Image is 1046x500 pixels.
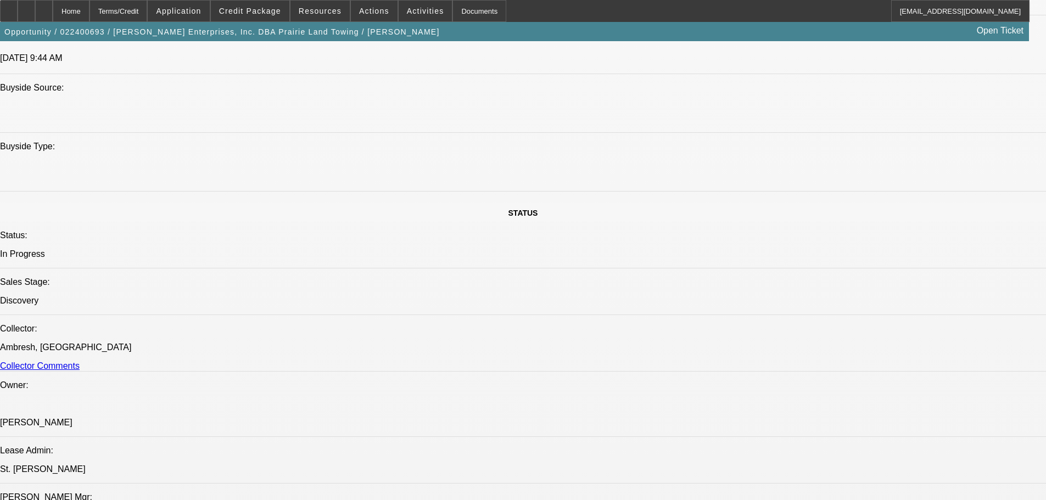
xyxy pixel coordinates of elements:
span: Credit Package [219,7,281,15]
span: Actions [359,7,389,15]
span: STATUS [508,209,538,217]
span: Resources [299,7,342,15]
span: Application [156,7,201,15]
span: Activities [407,7,444,15]
a: Open Ticket [972,21,1028,40]
button: Credit Package [211,1,289,21]
button: Actions [351,1,398,21]
button: Resources [290,1,350,21]
button: Application [148,1,209,21]
button: Activities [399,1,452,21]
span: Opportunity / 022400693 / [PERSON_NAME] Enterprises, Inc. DBA Prairie Land Towing / [PERSON_NAME] [4,27,440,36]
